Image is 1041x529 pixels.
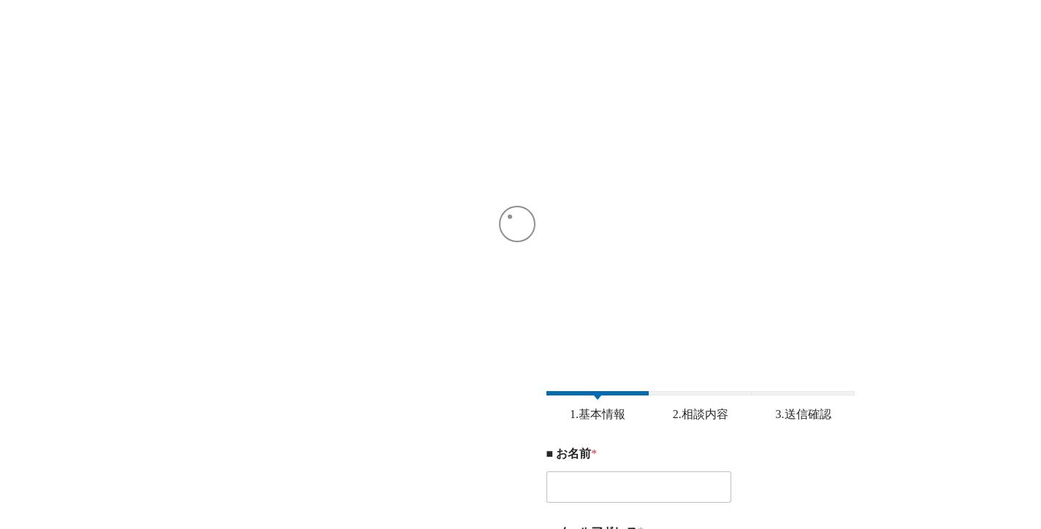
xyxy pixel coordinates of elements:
[546,447,855,460] label: ■ お名前
[546,391,649,395] span: 1
[649,391,752,395] span: 2
[559,407,636,421] span: 1.基本情報
[765,407,842,421] span: 3.送信確認
[752,391,855,395] span: 3
[662,407,739,421] span: 2.相談内容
